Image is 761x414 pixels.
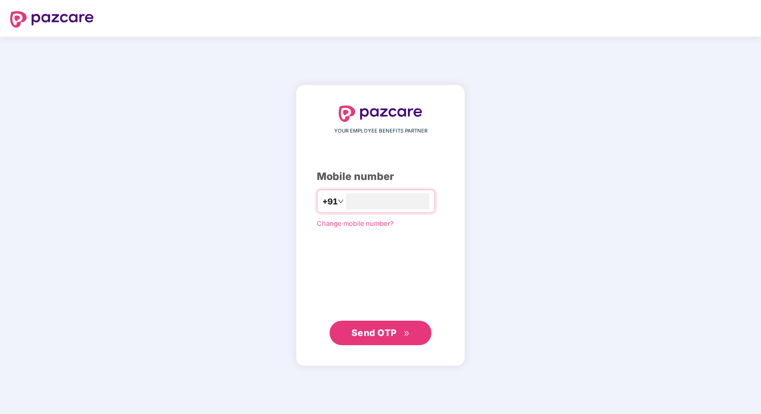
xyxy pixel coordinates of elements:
[10,11,94,28] img: logo
[317,169,444,185] div: Mobile number
[330,321,431,345] button: Send OTPdouble-right
[322,195,338,208] span: +91
[338,198,344,204] span: down
[334,127,427,135] span: YOUR EMPLOYEE BENEFITS PARTNER
[403,330,410,337] span: double-right
[351,327,397,338] span: Send OTP
[339,106,422,122] img: logo
[317,219,394,227] a: Change mobile number?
